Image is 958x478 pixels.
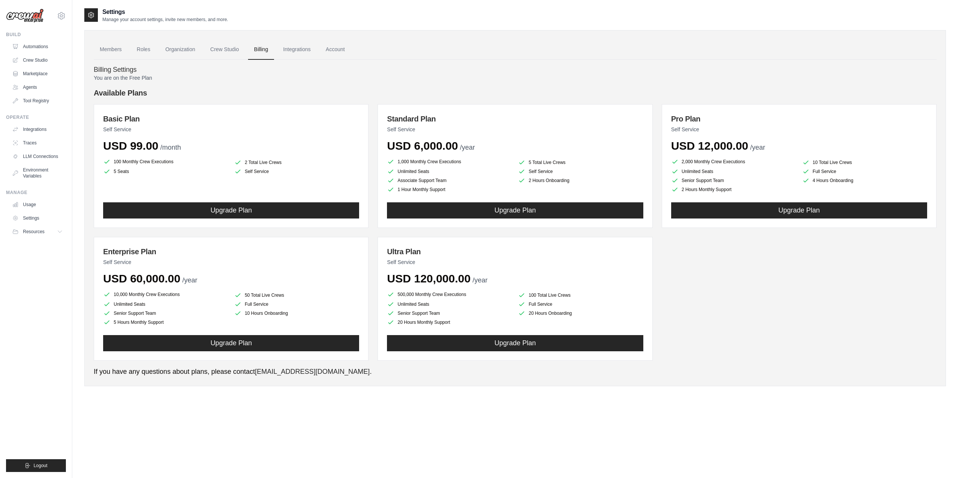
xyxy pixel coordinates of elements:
[387,177,512,184] li: Associate Support Team
[671,114,927,124] h3: Pro Plan
[320,39,351,60] a: Account
[160,144,181,151] span: /month
[277,39,317,60] a: Integrations
[472,276,487,284] span: /year
[103,290,228,299] li: 10,000 Monthly Crew Executions
[6,32,66,38] div: Build
[387,140,458,152] span: USD 6,000.00
[387,202,643,219] button: Upgrade Plan
[9,137,66,149] a: Traces
[94,367,937,377] p: If you have any questions about plans, please contact .
[102,17,228,23] p: Manage your account settings, invite new members, and more.
[387,258,643,266] p: Self Service
[387,157,512,166] li: 1,000 Monthly Crew Executions
[234,291,359,299] li: 50 Total Live Crews
[103,300,228,308] li: Unlimited Seats
[103,202,359,219] button: Upgrade Plan
[518,291,643,299] li: 100 Total Live Crews
[94,66,937,74] h4: Billing Settings
[671,186,796,193] li: 2 Hours Monthly Support
[103,310,228,317] li: Senior Support Team
[387,114,643,124] h3: Standard Plan
[802,177,927,184] li: 4 Hours Onboarding
[94,88,937,98] h4: Available Plans
[518,168,643,175] li: Self Service
[103,140,158,152] span: USD 99.00
[34,463,47,469] span: Logout
[387,126,643,133] p: Self Service
[6,459,66,472] button: Logout
[103,335,359,351] button: Upgrade Plan
[6,9,44,23] img: Logo
[94,74,937,82] p: You are on the Free Plan
[102,8,228,17] h2: Settings
[671,140,748,152] span: USD 12,000.00
[387,168,512,175] li: Unlimited Seats
[9,123,66,135] a: Integrations
[9,54,66,66] a: Crew Studio
[9,81,66,93] a: Agents
[802,168,927,175] li: Full Service
[9,41,66,53] a: Automations
[6,114,66,120] div: Operate
[103,319,228,326] li: 5 Hours Monthly Support
[255,368,370,375] a: [EMAIL_ADDRESS][DOMAIN_NAME]
[23,229,44,235] span: Resources
[518,177,643,184] li: 2 Hours Onboarding
[387,272,471,285] span: USD 120,000.00
[6,190,66,196] div: Manage
[387,310,512,317] li: Senior Support Team
[234,159,359,166] li: 2 Total Live Crews
[159,39,201,60] a: Organization
[9,226,66,238] button: Resources
[671,126,927,133] p: Self Service
[518,310,643,317] li: 20 Hours Onboarding
[671,177,796,184] li: Senior Support Team
[103,114,359,124] h3: Basic Plan
[103,126,359,133] p: Self Service
[387,300,512,308] li: Unlimited Seats
[9,95,66,107] a: Tool Registry
[387,246,643,257] h3: Ultra Plan
[387,319,512,326] li: 20 Hours Monthly Support
[9,150,66,162] a: LLM Connections
[9,199,66,211] a: Usage
[234,168,359,175] li: Self Service
[94,39,128,60] a: Members
[182,276,197,284] span: /year
[9,164,66,182] a: Environment Variables
[248,39,274,60] a: Billing
[234,300,359,308] li: Full Service
[131,39,156,60] a: Roles
[460,144,475,151] span: /year
[518,300,643,308] li: Full Service
[103,246,359,257] h3: Enterprise Plan
[387,186,512,193] li: 1 Hour Monthly Support
[234,310,359,317] li: 10 Hours Onboarding
[103,168,228,175] li: 5 Seats
[204,39,245,60] a: Crew Studio
[9,212,66,224] a: Settings
[802,159,927,166] li: 10 Total Live Crews
[518,159,643,166] li: 5 Total Live Crews
[9,68,66,80] a: Marketplace
[387,335,643,351] button: Upgrade Plan
[671,168,796,175] li: Unlimited Seats
[103,272,180,285] span: USD 60,000.00
[671,157,796,166] li: 2,000 Monthly Crew Executions
[671,202,927,219] button: Upgrade Plan
[103,258,359,266] p: Self Service
[387,290,512,299] li: 500,000 Monthly Crew Executions
[750,144,765,151] span: /year
[103,157,228,166] li: 100 Monthly Crew Executions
